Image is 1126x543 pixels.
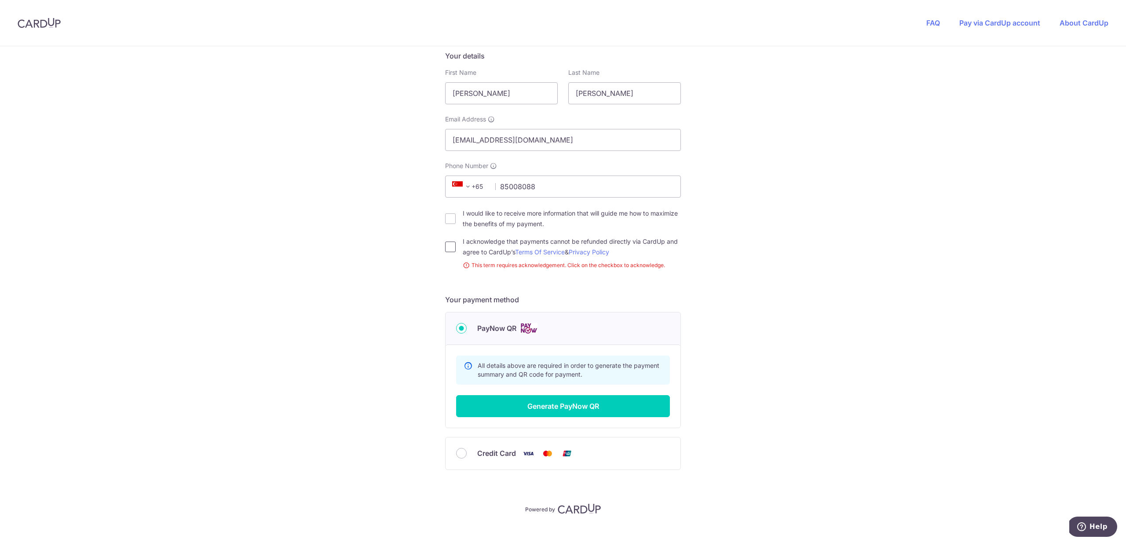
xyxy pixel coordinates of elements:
[525,504,555,513] p: Powered by
[445,51,681,61] h5: Your details
[463,261,681,270] small: This term requires acknowledgement. Click on the checkbox to acknowledge.
[959,18,1040,27] a: Pay via CardUp account
[456,448,670,459] div: Credit Card Visa Mastercard Union Pay
[519,448,537,459] img: Visa
[456,395,670,417] button: Generate PayNow QR
[1060,18,1108,27] a: About CardUp
[18,18,61,28] img: CardUp
[463,236,681,257] label: I acknowledge that payments cannot be refunded directly via CardUp and agree to CardUp’s &
[558,503,601,514] img: CardUp
[569,248,609,256] a: Privacy Policy
[558,448,576,459] img: Union Pay
[520,323,537,334] img: Cards logo
[478,362,659,378] span: All details above are required in order to generate the payment summary and QR code for payment.
[445,294,681,305] h5: Your payment method
[445,115,486,124] span: Email Address
[1069,517,1117,539] iframe: Opens a widget where you can find more information
[445,161,488,170] span: Phone Number
[463,208,681,229] label: I would like to receive more information that will guide me how to maximize the benefits of my pa...
[515,248,565,256] a: Terms Of Service
[477,448,516,459] span: Credit Card
[450,181,489,192] span: +65
[445,82,558,104] input: First name
[445,68,476,77] label: First Name
[568,82,681,104] input: Last name
[452,181,473,192] span: +65
[445,129,681,151] input: Email address
[568,68,600,77] label: Last Name
[456,323,670,334] div: PayNow QR Cards logo
[926,18,940,27] a: FAQ
[539,448,556,459] img: Mastercard
[477,323,516,334] span: PayNow QR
